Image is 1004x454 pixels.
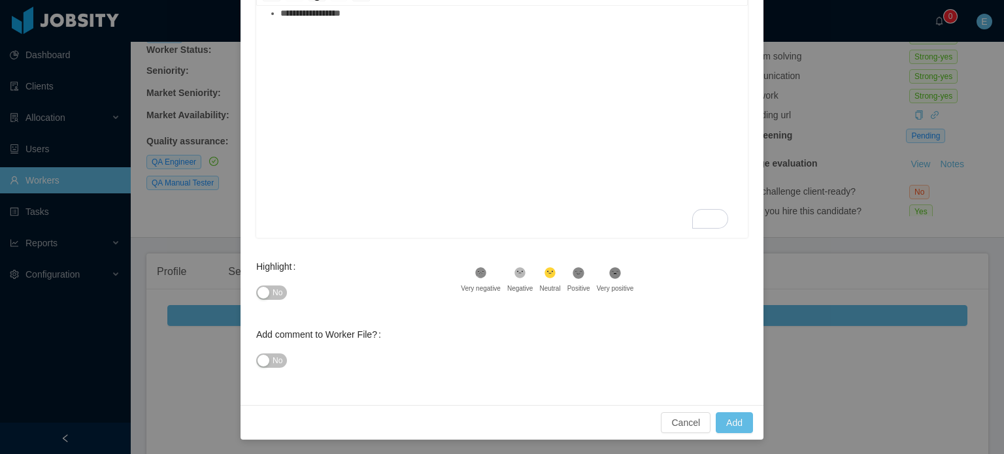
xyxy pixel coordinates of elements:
[507,284,533,293] div: Negative
[256,285,287,300] button: Highlight
[256,261,301,272] label: Highlight
[597,284,634,293] div: Very positive
[256,329,386,340] label: Add comment to Worker File?
[539,284,560,293] div: Neutral
[273,286,282,299] span: No
[256,353,287,368] button: Add comment to Worker File?
[661,412,711,433] button: Cancel
[567,284,590,293] div: Positive
[273,354,282,367] span: No
[461,284,501,293] div: Very negative
[716,412,753,433] button: Add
